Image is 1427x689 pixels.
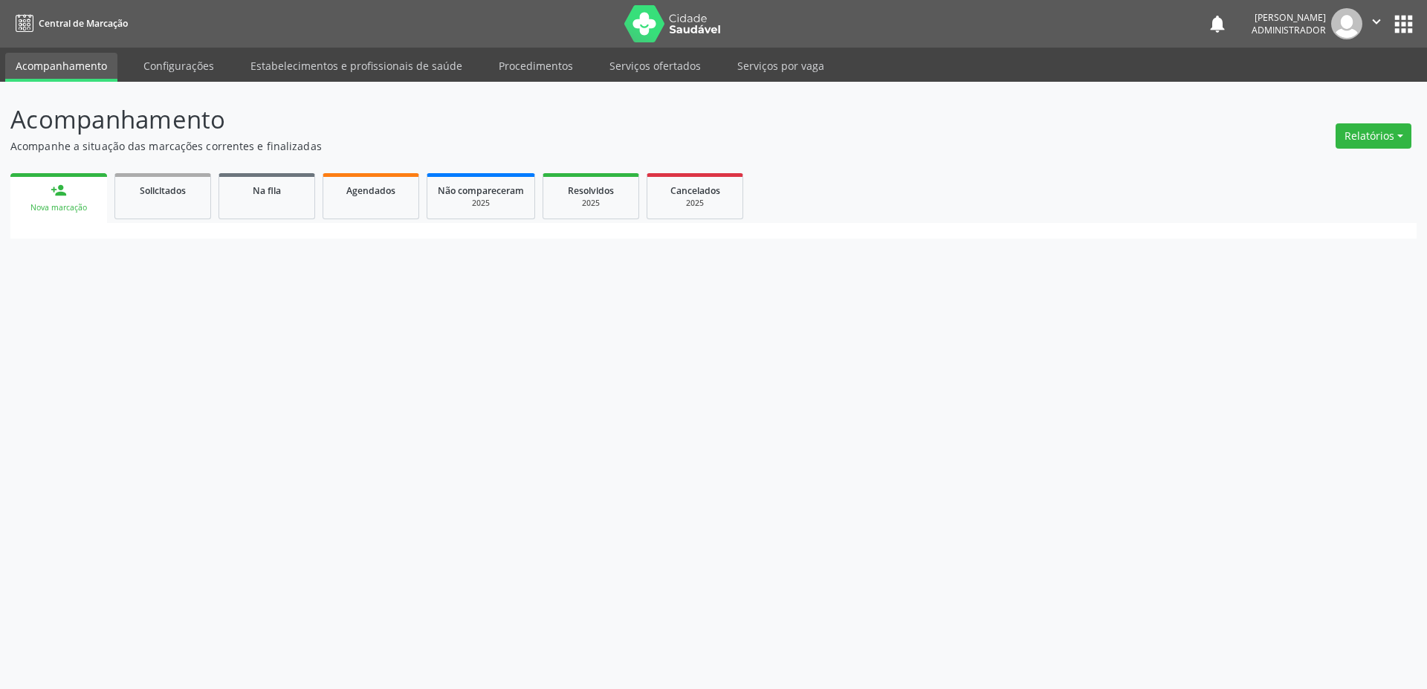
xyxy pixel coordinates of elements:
[21,202,97,213] div: Nova marcação
[1252,24,1326,36] span: Administrador
[599,53,711,79] a: Serviços ofertados
[133,53,224,79] a: Configurações
[658,198,732,209] div: 2025
[488,53,583,79] a: Procedimentos
[1336,123,1411,149] button: Relatórios
[10,138,994,154] p: Acompanhe a situação das marcações correntes e finalizadas
[1362,8,1391,39] button: 
[554,198,628,209] div: 2025
[727,53,835,79] a: Serviços por vaga
[1368,13,1385,30] i: 
[1331,8,1362,39] img: img
[10,11,128,36] a: Central de Marcação
[438,198,524,209] div: 2025
[568,184,614,197] span: Resolvidos
[670,184,720,197] span: Cancelados
[5,53,117,82] a: Acompanhamento
[253,184,281,197] span: Na fila
[438,184,524,197] span: Não compareceram
[140,184,186,197] span: Solicitados
[51,182,67,198] div: person_add
[39,17,128,30] span: Central de Marcação
[1207,13,1228,34] button: notifications
[1391,11,1417,37] button: apps
[240,53,473,79] a: Estabelecimentos e profissionais de saúde
[10,101,994,138] p: Acompanhamento
[346,184,395,197] span: Agendados
[1252,11,1326,24] div: [PERSON_NAME]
